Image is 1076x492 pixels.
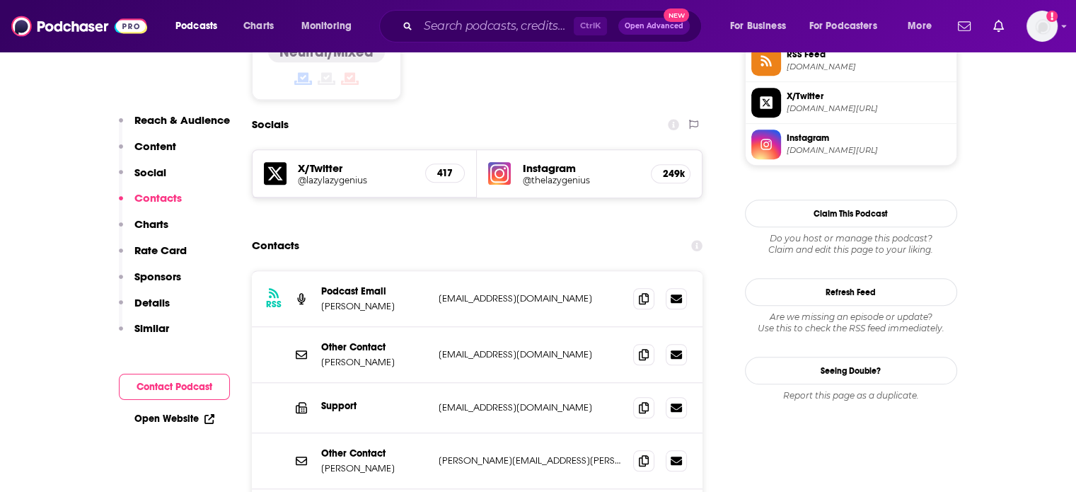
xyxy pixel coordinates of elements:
[574,17,607,35] span: Ctrl K
[522,175,640,185] a: @thelazygenius
[745,233,957,256] div: Claim and edit this page to your liking.
[234,15,282,38] a: Charts
[437,167,453,179] h5: 417
[787,103,951,114] span: twitter.com/lazylazygenius
[321,400,427,412] p: Support
[134,296,170,309] p: Details
[1026,11,1058,42] span: Logged in as NickG
[119,113,230,139] button: Reach & Audience
[134,191,182,205] p: Contacts
[908,16,932,36] span: More
[134,321,169,335] p: Similar
[175,16,217,36] span: Podcasts
[119,296,170,322] button: Details
[745,278,957,306] button: Refresh Feed
[988,14,1010,38] a: Show notifications dropdown
[745,390,957,401] div: Report this page as a duplicate.
[751,88,951,118] a: X/Twitter[DOMAIN_NAME][URL]
[663,168,678,180] h5: 249k
[166,15,236,38] button: open menu
[119,217,168,244] button: Charts
[952,14,976,38] a: Show notifications dropdown
[618,18,690,35] button: Open AdvancedNew
[745,200,957,227] button: Claim This Podcast
[243,16,274,36] span: Charts
[266,299,282,310] h3: RSS
[522,161,640,175] h5: Instagram
[418,15,574,38] input: Search podcasts, credits, & more...
[1026,11,1058,42] button: Show profile menu
[134,217,168,231] p: Charts
[134,270,181,283] p: Sponsors
[119,166,166,192] button: Social
[291,15,370,38] button: open menu
[787,48,951,61] span: RSS Feed
[134,139,176,153] p: Content
[751,130,951,159] a: Instagram[DOMAIN_NAME][URL]
[119,191,182,217] button: Contacts
[298,161,415,175] h5: X/Twitter
[664,8,689,22] span: New
[720,15,804,38] button: open menu
[119,244,187,270] button: Rate Card
[134,113,230,127] p: Reach & Audience
[11,13,147,40] img: Podchaser - Follow, Share and Rate Podcasts
[119,270,181,296] button: Sponsors
[134,413,214,425] a: Open Website
[745,357,957,384] a: Seeing Double?
[809,16,877,36] span: For Podcasters
[800,15,898,38] button: open menu
[1046,11,1058,22] svg: Add a profile image
[321,300,427,312] p: [PERSON_NAME]
[393,10,715,42] div: Search podcasts, credits, & more...
[119,374,230,400] button: Contact Podcast
[301,16,352,36] span: Monitoring
[787,62,951,72] span: rss.acast.com
[298,175,415,185] a: @lazylazygenius
[134,244,187,257] p: Rate Card
[439,348,623,360] p: [EMAIL_ADDRESS][DOMAIN_NAME]
[119,321,169,348] button: Similar
[321,341,427,353] p: Other Contact
[321,285,427,297] p: Podcast Email
[787,90,951,103] span: X/Twitter
[252,111,289,138] h2: Socials
[321,356,427,368] p: [PERSON_NAME]
[745,233,957,244] span: Do you host or manage this podcast?
[252,232,299,259] h2: Contacts
[787,132,951,144] span: Instagram
[751,46,951,76] a: RSS Feed[DOMAIN_NAME]
[488,162,511,185] img: iconImage
[787,145,951,156] span: instagram.com/thelazygenius
[439,454,623,467] p: [PERSON_NAME][EMAIL_ADDRESS][PERSON_NAME][DOMAIN_NAME]
[1026,11,1058,42] img: User Profile
[439,401,623,413] p: [EMAIL_ADDRESS][DOMAIN_NAME]
[745,311,957,334] div: Are we missing an episode or update? Use this to check the RSS feed immediately.
[134,166,166,179] p: Social
[119,139,176,166] button: Content
[898,15,949,38] button: open menu
[439,292,623,304] p: [EMAIL_ADDRESS][DOMAIN_NAME]
[730,16,786,36] span: For Business
[321,447,427,459] p: Other Contact
[321,462,427,474] p: [PERSON_NAME]
[625,23,683,30] span: Open Advanced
